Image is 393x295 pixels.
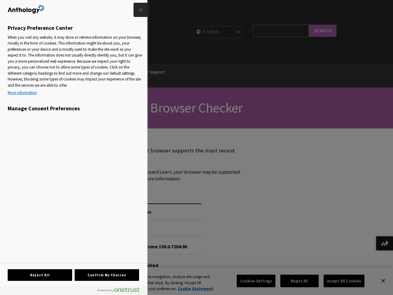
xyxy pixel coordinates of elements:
h3: Manage Consent Preferences [8,105,142,115]
img: Company Logo [8,5,45,14]
button: Confirm My Choices [75,269,139,281]
button: Close [134,3,147,17]
img: Powered by OneTrust Opens in a new Tab [98,287,139,292]
a: Powered by OneTrust Opens in a new Tab [98,287,144,295]
div: Company Logo [8,3,45,15]
a: More information about your privacy, opens in a new tab [8,90,142,96]
button: Reject All [8,269,72,281]
h2: Privacy Preference Center [8,25,73,31]
div: When you visit any website, it may store or retrieve information on your browser, mostly in the f... [8,34,142,97]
